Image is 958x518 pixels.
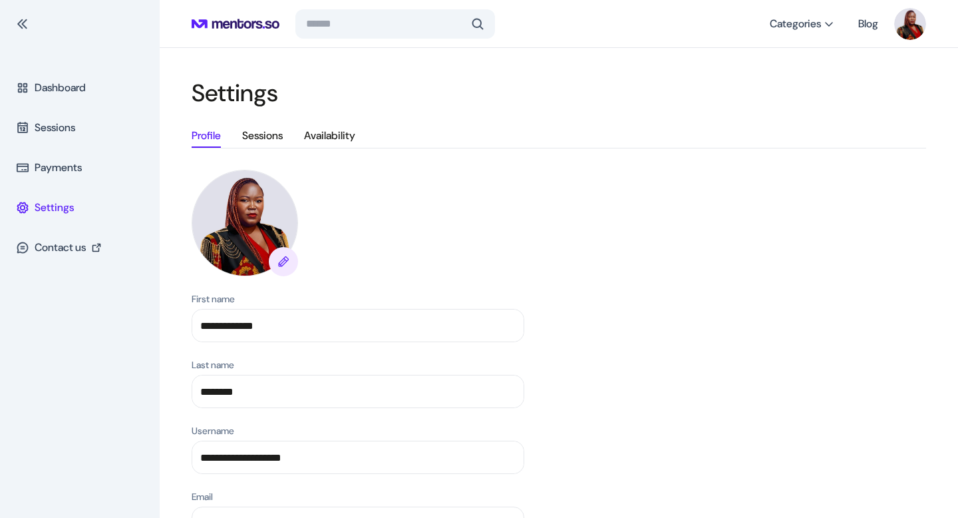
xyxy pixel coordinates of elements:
p: Profile [192,128,221,144]
button: Categories [762,12,842,36]
p: Availability [304,128,355,144]
p: First name [192,292,235,306]
input: First name [192,310,524,342]
span: Categories [770,17,821,31]
p: Username [192,424,234,438]
button: Availability [304,128,355,148]
a: Blog [858,12,878,36]
img: CH [894,8,926,40]
a: Contact us [8,232,152,264]
a: Sessions [8,112,152,144]
a: Settings [8,192,152,224]
a: Payments [8,152,152,184]
a: Dashboard [8,72,152,104]
button: Profile [192,128,221,148]
button: Sessions [242,128,283,148]
p: Settings [35,200,74,216]
p: Last name [192,358,234,372]
p: Email [192,490,213,504]
p: Payments [35,160,82,176]
input: Username [192,441,524,473]
p: Sessions [35,120,75,136]
h2: Settings [192,80,926,107]
input: Last name [192,376,524,407]
p: Contact us [35,240,86,256]
p: Sessions [242,128,283,144]
p: Dashboard [35,80,86,96]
